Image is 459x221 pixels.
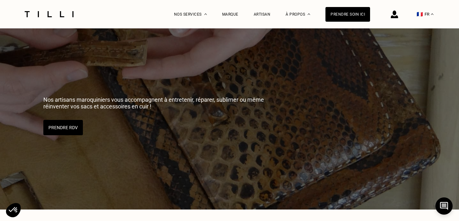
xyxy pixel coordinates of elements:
[308,13,310,15] img: Menu déroulant à propos
[222,12,238,17] a: Marque
[43,96,280,110] p: Nos artisans maroquiniers vous accompagnent à entretenir, réparer, sublimer ou même réinventer vo...
[431,13,433,15] img: menu déroulant
[391,11,398,18] img: icône connexion
[204,13,207,15] img: Menu déroulant
[22,11,76,17] img: Logo du service de couturière Tilli
[43,120,83,135] button: Prendre RDV
[254,12,271,17] a: Artisan
[417,11,423,17] span: 🇫🇷
[325,7,370,22] a: Prendre soin ici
